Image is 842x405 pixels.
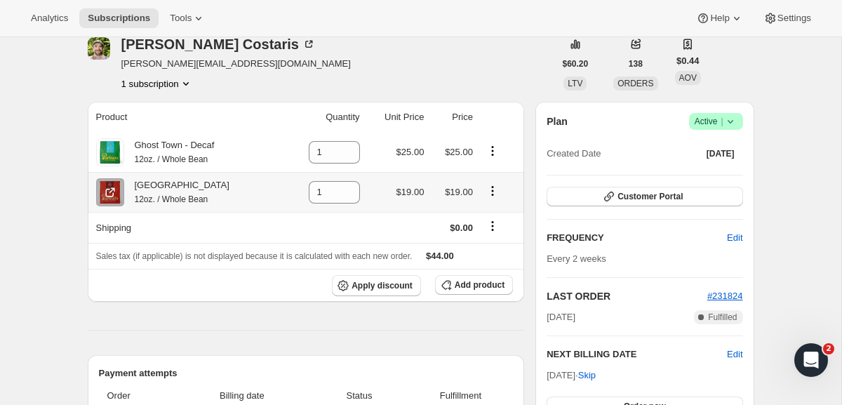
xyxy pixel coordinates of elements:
[568,79,582,88] span: LTV
[547,253,606,264] span: Every 2 weeks
[481,218,504,234] button: Shipping actions
[88,212,284,243] th: Shipping
[547,147,601,161] span: Created Date
[481,183,504,199] button: Product actions
[283,102,363,133] th: Quantity
[563,58,589,69] span: $60.20
[79,8,159,28] button: Subscriptions
[428,102,477,133] th: Price
[755,8,820,28] button: Settings
[88,102,284,133] th: Product
[445,187,473,197] span: $19.00
[88,37,110,60] span: Andrew Costaris
[707,289,743,303] button: #231824
[676,54,700,68] span: $0.44
[688,8,751,28] button: Help
[679,73,697,83] span: AOV
[88,13,150,24] span: Subscriptions
[435,275,513,295] button: Add product
[426,251,454,261] span: $44.00
[547,310,575,324] span: [DATE]
[96,178,124,206] img: product img
[823,343,834,354] span: 2
[417,389,505,403] span: Fulfillment
[629,58,643,69] span: 138
[182,389,302,403] span: Billing date
[121,77,193,91] button: Product actions
[727,347,742,361] button: Edit
[570,364,604,387] button: Skip
[547,231,727,245] h2: FREQUENCY
[547,370,596,380] span: [DATE] ·
[455,279,504,291] span: Add product
[161,8,214,28] button: Tools
[707,291,743,301] a: #231824
[547,114,568,128] h2: Plan
[708,312,737,323] span: Fulfilled
[547,187,742,206] button: Customer Portal
[617,79,653,88] span: ORDERS
[170,13,192,24] span: Tools
[777,13,811,24] span: Settings
[450,223,473,233] span: $0.00
[481,143,504,159] button: Product actions
[710,13,729,24] span: Help
[364,102,429,133] th: Unit Price
[96,138,124,166] img: product img
[352,280,413,291] span: Apply discount
[22,8,76,28] button: Analytics
[721,116,723,127] span: |
[727,231,742,245] span: Edit
[310,389,408,403] span: Status
[99,366,514,380] h2: Payment attempts
[135,194,208,204] small: 12oz. / Whole Bean
[547,347,727,361] h2: NEXT BILLING DATE
[121,37,316,51] div: [PERSON_NAME] Costaris
[707,148,735,159] span: [DATE]
[124,178,229,206] div: [GEOGRAPHIC_DATA]
[396,187,425,197] span: $19.00
[445,147,473,157] span: $25.00
[617,191,683,202] span: Customer Portal
[578,369,596,383] span: Skip
[31,13,68,24] span: Analytics
[124,138,215,166] div: Ghost Town - Decaf
[620,54,651,74] button: 138
[554,54,597,74] button: $60.20
[547,289,707,303] h2: LAST ORDER
[794,343,828,377] iframe: Intercom live chat
[695,114,737,128] span: Active
[121,57,351,71] span: [PERSON_NAME][EMAIL_ADDRESS][DOMAIN_NAME]
[96,251,413,261] span: Sales tax (if applicable) is not displayed because it is calculated with each new order.
[135,154,208,164] small: 12oz. / Whole Bean
[719,227,751,249] button: Edit
[396,147,425,157] span: $25.00
[698,144,743,164] button: [DATE]
[332,275,421,296] button: Apply discount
